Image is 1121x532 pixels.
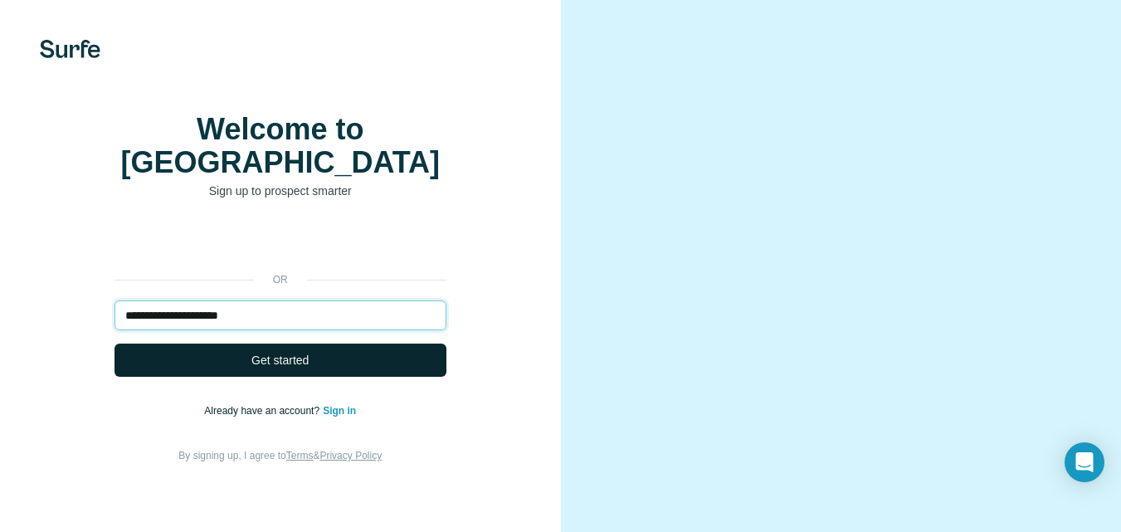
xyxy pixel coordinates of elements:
a: Privacy Policy [319,450,382,461]
iframe: Sign in with Google Button [106,224,455,261]
h1: Welcome to [GEOGRAPHIC_DATA] [115,113,446,179]
button: Get started [115,344,446,377]
span: Already have an account? [204,405,323,417]
a: Sign in [323,405,356,417]
span: Get started [251,352,309,368]
div: Open Intercom Messenger [1065,442,1104,482]
img: Surfe's logo [40,40,100,58]
p: or [254,272,307,287]
p: Sign up to prospect smarter [115,183,446,199]
a: Terms [286,450,314,461]
span: By signing up, I agree to & [178,450,382,461]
